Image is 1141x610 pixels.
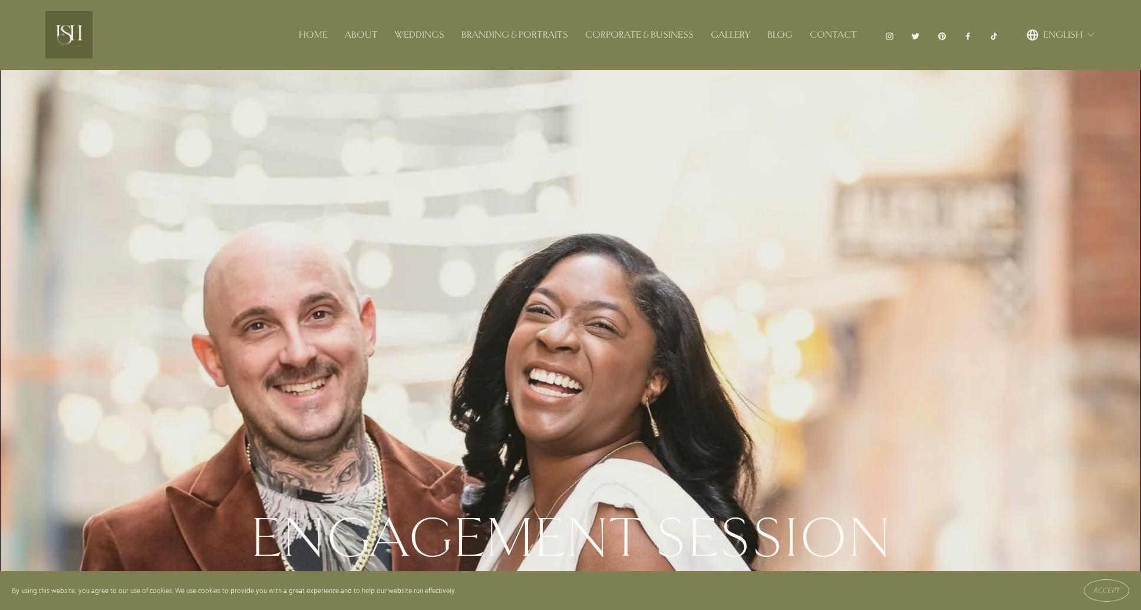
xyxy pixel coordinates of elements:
a: TikTok [990,31,998,39]
a: Weddings [395,25,444,44]
span: Accept [1093,586,1120,595]
a: Facebook [964,31,972,39]
a: Instagram [885,31,894,39]
button: Accept [1084,579,1129,602]
a: Home [299,25,328,44]
a: Blog [767,25,793,44]
a: Gallery [711,25,750,44]
p: By using this website, you agree to our use of cookies. We use cookies to provide you with a grea... [12,585,457,596]
a: Twitter [911,31,920,39]
span: English [1043,27,1083,44]
a: Pinterest [938,31,947,39]
a: Contact [810,25,857,44]
a: Corporate & Business [585,25,694,44]
a: Branding & Portraits [461,25,568,44]
div: language picker [1027,25,1096,44]
a: About [345,25,378,44]
img: Ish Picturesque [45,11,93,58]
